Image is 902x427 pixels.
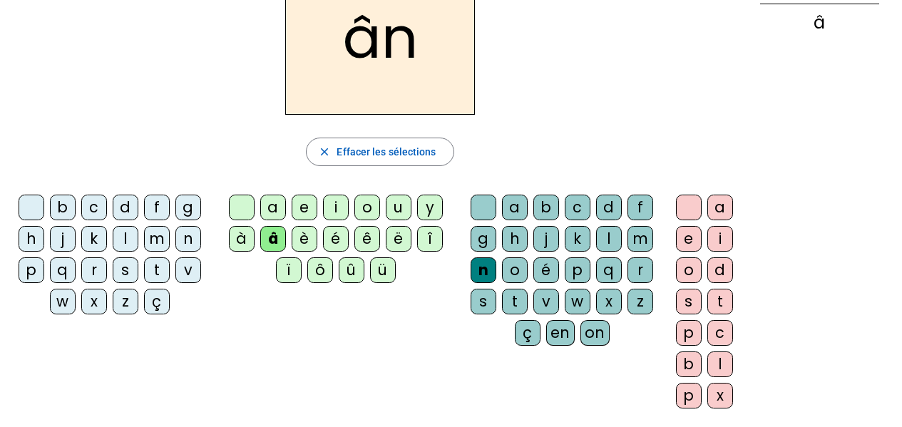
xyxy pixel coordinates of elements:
[81,257,107,283] div: r
[533,195,559,220] div: b
[19,257,44,283] div: p
[229,226,255,252] div: à
[307,257,333,283] div: ô
[707,289,733,314] div: t
[565,226,590,252] div: k
[386,195,411,220] div: u
[386,226,411,252] div: ë
[533,289,559,314] div: v
[707,351,733,377] div: l
[50,195,76,220] div: b
[50,289,76,314] div: w
[596,257,622,283] div: q
[676,257,702,283] div: o
[144,257,170,283] div: t
[354,195,380,220] div: o
[627,257,653,283] div: r
[113,226,138,252] div: l
[533,226,559,252] div: j
[19,226,44,252] div: h
[337,143,436,160] span: Effacer les sélections
[323,195,349,220] div: i
[471,289,496,314] div: s
[627,195,653,220] div: f
[370,257,396,283] div: ü
[81,195,107,220] div: c
[707,195,733,220] div: a
[707,257,733,283] div: d
[565,257,590,283] div: p
[306,138,453,166] button: Effacer les sélections
[515,320,540,346] div: ç
[546,320,575,346] div: en
[292,195,317,220] div: e
[318,145,331,158] mat-icon: close
[676,383,702,408] div: p
[627,226,653,252] div: m
[175,195,201,220] div: g
[676,320,702,346] div: p
[707,383,733,408] div: x
[417,195,443,220] div: y
[175,257,201,283] div: v
[260,195,286,220] div: a
[502,195,528,220] div: a
[707,226,733,252] div: i
[471,257,496,283] div: n
[417,226,443,252] div: î
[676,226,702,252] div: e
[144,226,170,252] div: m
[760,14,879,31] div: â
[354,226,380,252] div: ê
[144,289,170,314] div: ç
[502,257,528,283] div: o
[596,195,622,220] div: d
[502,289,528,314] div: t
[676,289,702,314] div: s
[113,289,138,314] div: z
[113,257,138,283] div: s
[260,226,286,252] div: â
[596,289,622,314] div: x
[627,289,653,314] div: z
[81,289,107,314] div: x
[276,257,302,283] div: ï
[580,320,610,346] div: on
[565,289,590,314] div: w
[676,351,702,377] div: b
[50,257,76,283] div: q
[144,195,170,220] div: f
[502,226,528,252] div: h
[81,226,107,252] div: k
[565,195,590,220] div: c
[50,226,76,252] div: j
[707,320,733,346] div: c
[113,195,138,220] div: d
[471,226,496,252] div: g
[292,226,317,252] div: è
[533,257,559,283] div: é
[339,257,364,283] div: û
[596,226,622,252] div: l
[175,226,201,252] div: n
[323,226,349,252] div: é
